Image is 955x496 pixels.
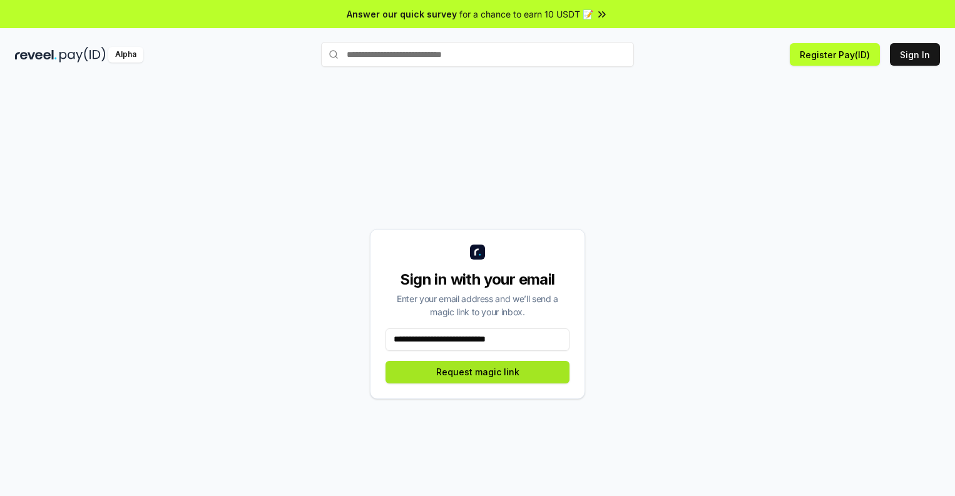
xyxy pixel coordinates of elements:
button: Sign In [890,43,940,66]
div: Enter your email address and we’ll send a magic link to your inbox. [386,292,569,318]
img: logo_small [470,245,485,260]
img: pay_id [59,47,106,63]
div: Sign in with your email [386,270,569,290]
button: Register Pay(ID) [790,43,880,66]
span: Answer our quick survey [347,8,457,21]
div: Alpha [108,47,143,63]
span: for a chance to earn 10 USDT 📝 [459,8,593,21]
button: Request magic link [386,361,569,383]
img: reveel_dark [15,47,57,63]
